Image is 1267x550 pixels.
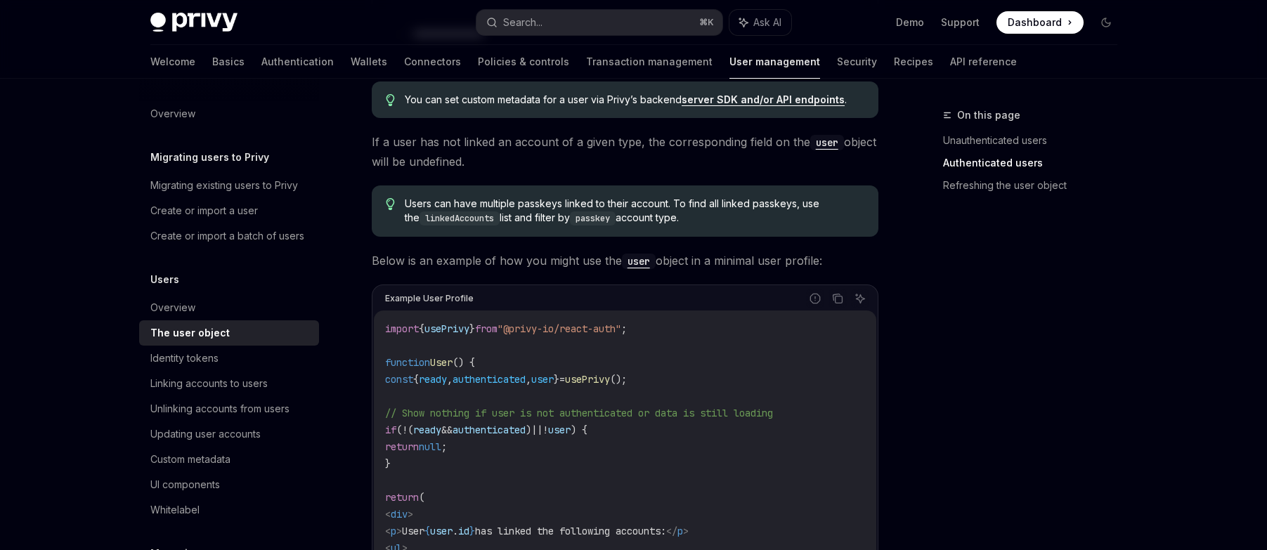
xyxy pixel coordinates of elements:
[478,45,569,79] a: Policies & controls
[150,228,304,244] div: Create or import a batch of users
[458,525,469,537] span: id
[810,135,844,150] code: user
[729,45,820,79] a: User management
[943,129,1129,152] a: Unauthenticated users
[570,211,616,225] code: passkey
[385,356,430,369] span: function
[957,107,1020,124] span: On this page
[150,45,195,79] a: Welcome
[677,525,683,537] span: p
[404,45,461,79] a: Connectors
[419,440,441,453] span: null
[139,371,319,396] a: Linking accounts to users
[139,472,319,497] a: UI components
[622,254,656,268] a: user
[683,525,689,537] span: >
[542,424,548,436] span: !
[498,322,621,335] span: "@privy-io/react-auth"
[943,174,1129,197] a: Refreshing the user object
[351,45,387,79] a: Wallets
[385,407,773,419] span: // Show nothing if user is not authenticated or data is still loading
[139,447,319,472] a: Custom metadata
[402,525,424,537] span: User
[666,525,677,537] span: </
[503,14,542,31] div: Search...
[150,299,195,316] div: Overview
[150,375,268,392] div: Linking accounts to users
[424,525,430,537] span: {
[1095,11,1117,34] button: Toggle dark mode
[408,508,413,520] span: >
[729,10,791,35] button: Ask AI
[419,491,424,504] span: (
[408,424,413,436] span: (
[139,101,319,126] a: Overview
[430,356,453,369] span: User
[413,424,441,436] span: ready
[139,198,319,223] a: Create or import a user
[559,373,565,386] span: =
[610,373,627,386] span: ();
[469,525,475,537] span: }
[150,350,219,367] div: Identity tokens
[469,322,475,335] span: }
[565,373,610,386] span: usePrivy
[385,322,419,335] span: import
[405,197,864,225] span: Users can have multiple passkeys linked to their account. To find all linked passkeys, use the li...
[447,373,453,386] span: ,
[996,11,1084,34] a: Dashboard
[753,15,781,30] span: Ask AI
[385,508,391,520] span: <
[420,211,500,225] code: linkedAccounts
[413,373,419,386] span: {
[453,525,458,537] span: .
[139,223,319,249] a: Create or import a batch of users
[150,502,200,518] div: Whitelabel
[837,45,877,79] a: Security
[391,525,396,537] span: p
[941,15,980,30] a: Support
[150,149,269,166] h5: Migrating users to Privy
[150,325,230,341] div: The user object
[548,424,571,436] span: user
[391,508,408,520] span: div
[150,476,220,493] div: UI components
[441,424,453,436] span: &&
[150,400,290,417] div: Unlinking accounts from users
[139,320,319,346] a: The user object
[385,440,419,453] span: return
[150,451,230,468] div: Custom metadata
[405,93,864,107] span: You can set custom metadata for a user via Privy’s backend .
[372,251,878,270] span: Below is an example of how you might use the object in a minimal user profile:
[950,45,1017,79] a: API reference
[682,93,845,106] a: server SDK and/or API endpoints
[372,132,878,171] span: If a user has not linked an account of a given type, the corresponding field on the object will b...
[554,373,559,386] span: }
[150,426,261,443] div: Updating user accounts
[402,424,408,436] span: !
[453,356,475,369] span: () {
[150,177,298,194] div: Migrating existing users to Privy
[150,202,258,219] div: Create or import a user
[139,421,319,447] a: Updating user accounts
[150,13,238,32] img: dark logo
[526,424,531,436] span: )
[385,373,413,386] span: const
[476,10,722,35] button: Search...⌘K
[586,45,713,79] a: Transaction management
[475,322,498,335] span: from
[622,254,656,269] code: user
[453,373,526,386] span: authenticated
[943,152,1129,174] a: Authenticated users
[212,45,245,79] a: Basics
[699,17,714,28] span: ⌘ K
[896,15,924,30] a: Demo
[441,440,447,453] span: ;
[430,525,453,537] span: user
[894,45,933,79] a: Recipes
[806,289,824,308] button: Report incorrect code
[139,295,319,320] a: Overview
[829,289,847,308] button: Copy the contents from the code block
[261,45,334,79] a: Authentication
[571,424,587,436] span: ) {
